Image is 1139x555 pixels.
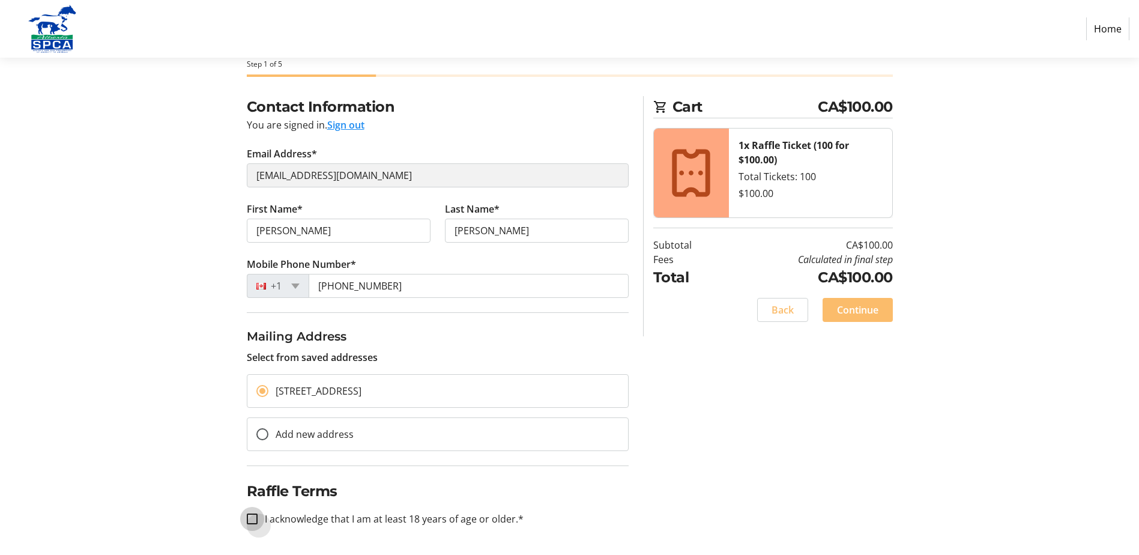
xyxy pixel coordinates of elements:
button: Continue [823,298,893,322]
input: (506) 234-5678 [309,274,629,298]
td: Calculated in final step [722,252,893,267]
label: I acknowledge that I am at least 18 years of age or older.* [258,512,524,526]
label: First Name* [247,202,303,216]
span: CA$100.00 [818,96,893,118]
div: Total Tickets: 100 [739,169,883,184]
label: Add new address [268,427,354,441]
label: Mobile Phone Number* [247,257,356,271]
strong: 1x Raffle Ticket (100 for $100.00) [739,139,849,166]
button: Back [757,298,808,322]
div: $100.00 [739,186,883,201]
h2: Raffle Terms [247,481,629,502]
h2: Contact Information [247,96,629,118]
span: Back [772,303,794,317]
a: Home [1086,17,1129,40]
h3: Mailing Address [247,327,629,345]
label: Email Address* [247,147,317,161]
label: Last Name* [445,202,500,216]
span: Continue [837,303,878,317]
img: Alberta SPCA's Logo [10,5,95,53]
span: [STREET_ADDRESS] [276,384,361,398]
div: Step 1 of 5 [247,59,893,70]
td: CA$100.00 [722,267,893,288]
div: You are signed in. [247,118,629,132]
div: Select from saved addresses [247,327,629,365]
td: Fees [653,252,722,267]
td: Subtotal [653,238,722,252]
td: Total [653,267,722,288]
span: Cart [672,96,818,118]
td: CA$100.00 [722,238,893,252]
button: Sign out [327,118,364,132]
